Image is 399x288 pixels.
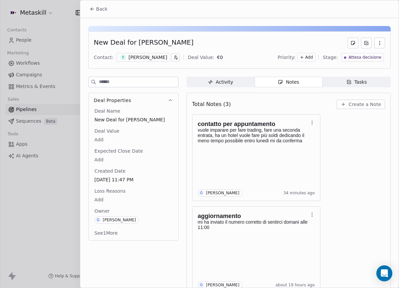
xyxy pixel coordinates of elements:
div: New Deal for [PERSON_NAME] [94,38,194,48]
span: Expected Close Date [93,148,145,154]
span: Create a Note [349,101,381,108]
div: G [200,282,203,288]
div: Deal Value: [188,54,214,61]
span: F [120,55,126,60]
span: Deal Value [93,128,121,134]
div: G [97,217,100,223]
p: mi ha inviato il numero corretto di sentirci domani alle 11:00 [198,219,308,230]
span: Priority: [278,54,296,61]
span: about 19 hours ago [275,282,315,288]
span: Add [95,136,172,143]
span: Total Notes (3) [192,100,231,108]
h1: aggiornamento [198,213,308,219]
button: Deal Properties [89,93,178,108]
button: See1More [91,227,122,239]
span: Owner [93,208,111,214]
span: Deal Name [93,108,122,114]
h1: contatto per appuntamento [198,121,308,127]
span: Created Date [93,168,127,174]
span: Add [95,196,172,203]
button: Back [86,3,112,15]
span: € 0 [217,55,223,60]
span: Stage: [323,54,338,61]
div: Activity [208,79,233,86]
div: Contact: [94,54,114,61]
span: [DATE] 11:47 PM [95,176,172,183]
span: Add [305,55,313,60]
span: Attesa decisione [349,55,381,60]
span: 34 minutes ago [283,190,315,196]
div: Open Intercom Messenger [376,265,392,281]
span: Deal Properties [94,97,131,104]
div: [PERSON_NAME] [206,191,239,195]
span: Add [95,156,172,163]
span: New Deal for [PERSON_NAME] [95,116,172,123]
div: Deal Properties [89,108,178,240]
p: vuole imparare per fare trading, fare una seconda entrata, ha un hotel vuole fare più soldi dedic... [198,127,308,143]
div: Tasks [346,79,367,86]
span: Loss Reasons [93,188,127,194]
div: [PERSON_NAME] [206,283,239,287]
div: [PERSON_NAME] [103,218,136,222]
div: [PERSON_NAME] [129,54,167,61]
div: G [200,190,203,196]
button: Create a Note [337,100,385,109]
span: Back [96,6,108,12]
